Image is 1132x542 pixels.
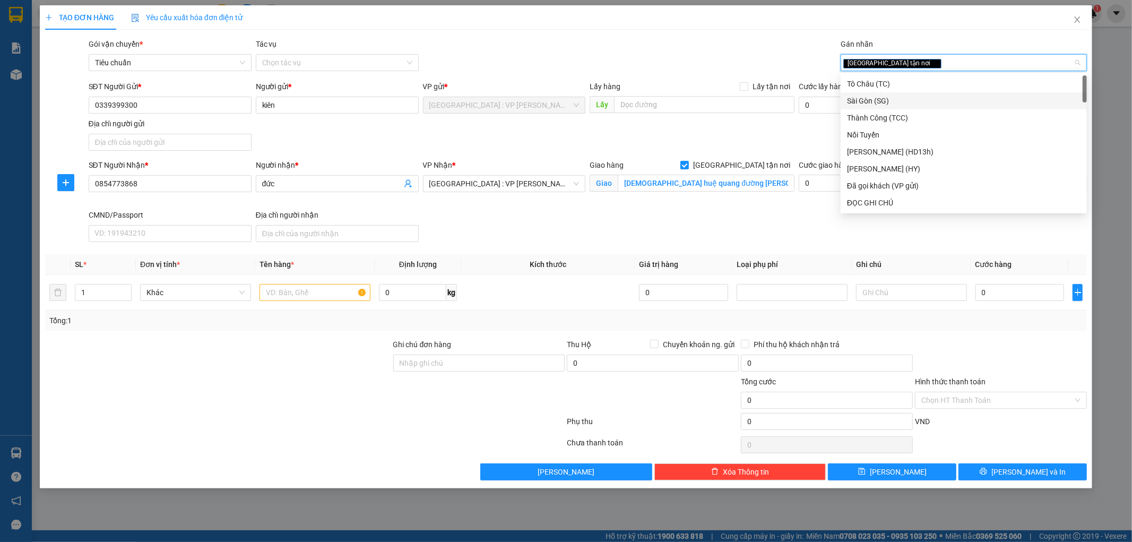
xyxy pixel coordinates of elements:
[256,159,419,171] div: Người nhận
[131,13,243,22] span: Yêu cầu xuất hóa đơn điện tử
[566,416,740,434] div: Phụ thu
[841,75,1087,92] div: Tô Châu (TC)
[799,161,851,169] label: Cước giao hàng
[639,284,728,301] input: 0
[49,315,437,326] div: Tổng: 1
[49,284,66,301] button: delete
[480,463,652,480] button: [PERSON_NAME]
[393,340,452,349] label: Ghi chú đơn hàng
[1073,284,1083,301] button: plus
[852,254,971,275] th: Ghi chú
[75,260,83,269] span: SL
[856,284,967,301] input: Ghi Chú
[399,260,437,269] span: Định lượng
[89,134,252,151] input: Địa chỉ của người gửi
[915,377,986,386] label: Hình thức thanh toán
[1073,15,1082,24] span: close
[847,146,1081,158] div: [PERSON_NAME] (HD13h)
[847,112,1081,124] div: Thành Công (TCC)
[57,174,74,191] button: plus
[429,176,580,192] span: Đà Nẵng : VP Thanh Khê
[841,143,1087,160] div: Huy Dương (HD13h)
[749,339,844,350] span: Phí thu hộ khách nhận trả
[89,159,252,171] div: SĐT Người Nhận
[393,355,565,372] input: Ghi chú đơn hàng
[847,180,1081,192] div: Đã gọi khách (VP gửi)
[799,97,920,114] input: Cước lấy hàng
[799,82,846,91] label: Cước lấy hàng
[590,96,614,113] span: Lấy
[711,468,719,476] span: delete
[89,81,252,92] div: SĐT Người Gửi
[140,260,180,269] span: Đơn vị tính
[89,118,252,130] div: Địa chỉ người gửi
[618,175,794,192] input: Giao tận nơi
[732,254,852,275] th: Loại phụ phí
[429,97,580,113] span: Hà Nội : VP Nam Từ Liêm
[538,466,594,478] span: [PERSON_NAME]
[45,14,53,21] span: plus
[590,82,620,91] span: Lấy hàng
[858,468,866,476] span: save
[870,466,927,478] span: [PERSON_NAME]
[841,92,1087,109] div: Sài Gòn (SG)
[915,417,930,426] span: VND
[828,463,956,480] button: save[PERSON_NAME]
[841,109,1087,126] div: Thành Công (TCC)
[131,14,140,22] img: icon
[975,260,1012,269] span: Cước hàng
[256,40,277,48] label: Tác vụ
[847,95,1081,107] div: Sài Gòn (SG)
[58,178,74,187] span: plus
[1073,288,1082,297] span: plus
[799,175,899,192] input: Cước giao hàng
[89,40,143,48] span: Gói vận chuyển
[689,159,794,171] span: [GEOGRAPHIC_DATA] tận nơi
[958,463,1087,480] button: printer[PERSON_NAME] và In
[567,340,591,349] span: Thu Hộ
[260,260,294,269] span: Tên hàng
[614,96,794,113] input: Dọc đường
[847,197,1081,209] div: ĐỌC GHI CHÚ
[943,56,945,69] input: Gán nhãn
[146,285,245,300] span: Khác
[980,468,987,476] span: printer
[1062,5,1092,35] button: Close
[530,260,566,269] span: Kích thước
[404,179,412,188] span: user-add
[841,126,1087,143] div: Nối Tuyến
[423,81,586,92] div: VP gửi
[256,81,419,92] div: Người gửi
[847,129,1081,141] div: Nối Tuyến
[841,160,1087,177] div: Hoàng Yến (HY)
[423,161,453,169] span: VP Nhận
[446,284,457,301] span: kg
[260,284,370,301] input: VD: Bàn, Ghế
[590,175,618,192] span: Giao
[843,59,941,68] span: [GEOGRAPHIC_DATA] tận nơi
[841,40,873,48] label: Gán nhãn
[590,161,624,169] span: Giao hàng
[654,463,826,480] button: deleteXóa Thông tin
[659,339,739,350] span: Chuyển khoản ng. gửi
[932,61,937,66] span: close
[45,13,114,22] span: TẠO ĐƠN HÀNG
[723,466,769,478] span: Xóa Thông tin
[639,260,678,269] span: Giá trị hàng
[566,437,740,455] div: Chưa thanh toán
[991,466,1066,478] span: [PERSON_NAME] và In
[847,163,1081,175] div: [PERSON_NAME] (HY)
[256,225,419,242] input: Địa chỉ của người nhận
[95,55,245,71] span: Tiêu chuẩn
[748,81,794,92] span: Lấy tận nơi
[741,377,776,386] span: Tổng cước
[256,209,419,221] div: Địa chỉ người nhận
[847,78,1081,90] div: Tô Châu (TC)
[841,177,1087,194] div: Đã gọi khách (VP gửi)
[841,194,1087,211] div: ĐỌC GHI CHÚ
[89,209,252,221] div: CMND/Passport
